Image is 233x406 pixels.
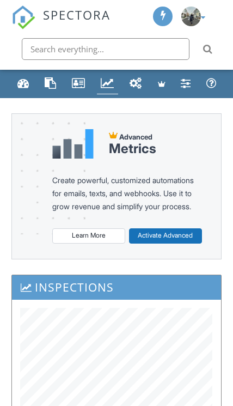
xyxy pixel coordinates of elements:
a: Settings [177,74,195,94]
img: img_2993.jpg [181,7,201,26]
a: Advanced [154,74,169,94]
a: Contacts [68,74,89,94]
span: Advanced [119,132,152,141]
img: advanced-banner-bg-f6ff0eecfa0ee76150a1dea9fec4b49f333892f74bc19f1b897a312d7a1b2ff3.png [12,114,85,234]
a: Automations (Basic) [126,74,146,94]
a: Dashboard [14,74,33,94]
span: SPECTORA [43,5,111,23]
input: Search everything... [22,38,189,60]
a: SPECTORA [11,16,111,37]
img: The Best Home Inspection Software - Spectora [11,5,35,29]
a: Metrics [97,74,118,94]
a: Templates [41,74,60,94]
h3: Inspections [12,275,220,300]
a: Support Center [203,74,220,94]
a: Activate Advanced [129,228,202,244]
img: metrics-aadfce2e17a16c02574e7fc40e4d6b8174baaf19895a402c862ea781aae8ef5b.svg [52,129,94,159]
div: Create powerful, customized automations for emails, texts, and webhooks. Use it to grow revenue a... [52,174,202,213]
div: Metrics [109,141,156,156]
a: Learn More [52,228,125,244]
